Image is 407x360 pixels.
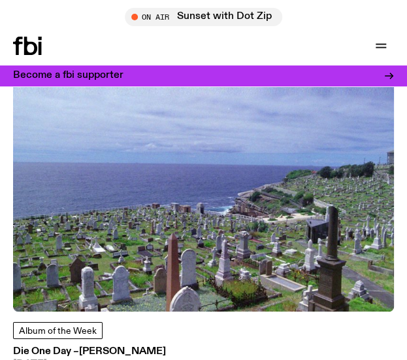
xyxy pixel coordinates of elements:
button: On AirSunset with Dot Zip [125,8,282,26]
h3: Become a fbi supporter [13,71,123,81]
span: Album of the Week [19,327,97,336]
span: [PERSON_NAME] [79,346,166,357]
h3: Die One Day – [13,347,394,357]
a: Album of the Week [13,322,103,339]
